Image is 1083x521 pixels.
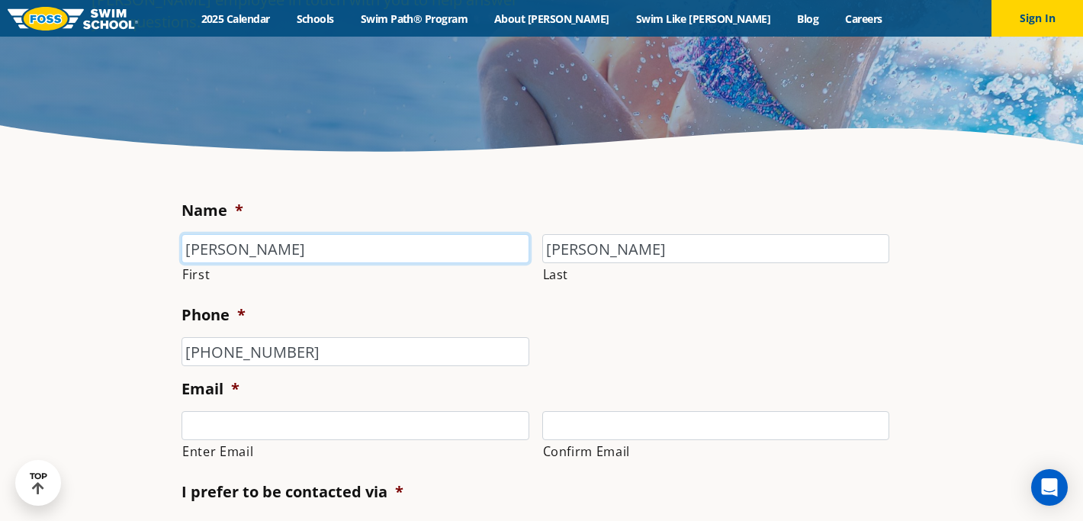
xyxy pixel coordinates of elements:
[542,234,890,263] input: Last name
[182,234,529,263] input: First name
[543,441,890,462] label: Confirm Email
[182,441,529,462] label: Enter Email
[283,11,347,26] a: Schools
[622,11,784,26] a: Swim Like [PERSON_NAME]
[8,7,138,31] img: FOSS Swim School Logo
[182,201,243,220] label: Name
[182,379,239,399] label: Email
[543,264,890,285] label: Last
[182,305,246,325] label: Phone
[1031,469,1068,506] div: Open Intercom Messenger
[182,264,529,285] label: First
[784,11,832,26] a: Blog
[30,471,47,495] div: TOP
[188,11,283,26] a: 2025 Calendar
[182,482,403,502] label: I prefer to be contacted via
[481,11,623,26] a: About [PERSON_NAME]
[832,11,895,26] a: Careers
[347,11,480,26] a: Swim Path® Program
